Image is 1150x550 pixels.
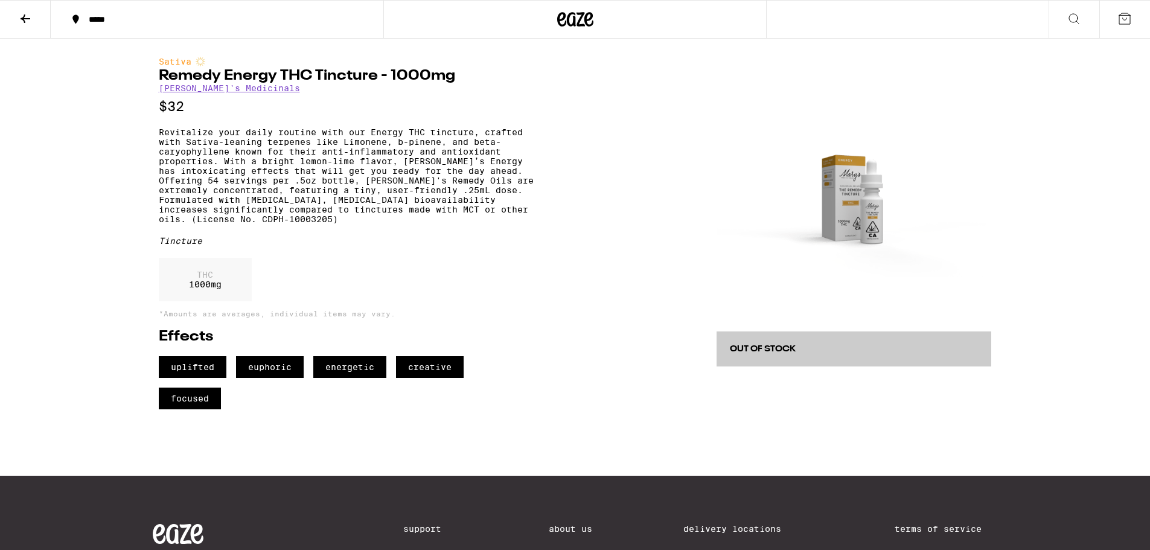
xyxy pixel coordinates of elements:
span: creative [396,356,464,378]
a: Support [403,524,458,534]
h2: Effects [159,330,534,344]
img: Mary's Medicinals - Remedy Energy THC Tincture - 1000mg [717,57,991,331]
span: euphoric [236,356,304,378]
h1: Remedy Energy THC Tincture - 1000mg [159,69,534,83]
a: Terms of Service [895,524,998,534]
span: focused [159,388,221,409]
span: Out of Stock [730,345,796,353]
div: Tincture [159,236,534,246]
p: Revitalize your daily routine with our Energy THC tincture, crafted with Sativa-leaning terpenes ... [159,127,534,224]
div: Sativa [159,57,534,66]
a: Delivery Locations [683,524,803,534]
p: *Amounts are averages, individual items may vary. [159,310,534,318]
span: energetic [313,356,386,378]
button: Out of Stock [717,331,991,366]
span: uplifted [159,356,226,378]
a: About Us [549,524,592,534]
p: THC [189,270,222,280]
a: [PERSON_NAME]'s Medicinals [159,83,300,93]
img: sativaColor.svg [196,57,205,66]
div: 1000 mg [159,258,252,301]
p: $32 [159,99,534,114]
